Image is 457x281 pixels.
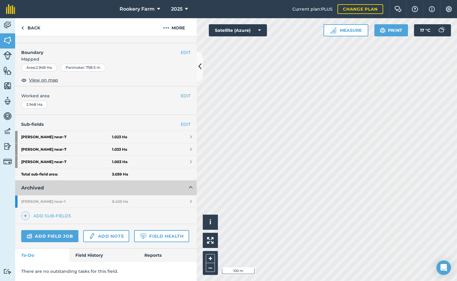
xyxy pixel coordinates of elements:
[61,64,106,72] div: Perimeter : 758.5 m
[420,24,430,36] span: 17 ° C
[436,260,451,275] div: Open Intercom Messenger
[3,96,12,105] img: svg+xml;base64,PD94bWwgdmVyc2lvbj0iMS4wIiBlbmNvZGluZz0idXRmLTgiPz4KPCEtLSBHZW5lcmF0b3I6IEFkb2JlIE...
[181,49,191,56] button: EDIT
[15,181,197,195] button: Archived
[374,24,408,36] button: Print
[21,64,57,72] div: Area : 2.948 Ha
[15,131,197,143] a: [PERSON_NAME] near-71.023 Ha
[15,249,69,262] a: To-Do
[15,56,197,62] span: Mapped
[181,92,191,99] button: EDIT
[21,101,48,109] div: 2.948 Ha
[3,51,12,60] img: svg+xml;base64,PD94bWwgdmVyc2lvbj0iMS4wIiBlbmNvZGluZz0idXRmLTgiPz4KPCEtLSBHZW5lcmF0b3I6IEFkb2JlIE...
[206,254,215,263] button: +
[21,76,27,84] img: svg+xml;base64,PHN2ZyB4bWxucz0iaHR0cDovL3d3dy53My5vcmcvMjAwMC9zdmciIHdpZHRoPSIxOCIgaGVpZ2h0PSIyNC...
[15,156,197,168] a: [PERSON_NAME] near-71.003 Ha
[21,76,58,84] button: View on map
[21,172,112,177] strong: Total sub-field area:
[3,66,12,75] img: svg+xml;base64,PHN2ZyB4bWxucz0iaHR0cDovL3d3dy53My5vcmcvMjAwMC9zdmciIHdpZHRoPSI1NiIgaGVpZ2h0PSI2MC...
[112,159,127,164] strong: 1.003 Ha
[138,249,197,262] a: Reports
[203,215,218,230] button: i
[394,6,402,12] img: Two speech bubbles overlapping with the left bubble in the forefront
[3,81,12,90] img: svg+xml;base64,PHN2ZyB4bWxucz0iaHR0cDovL3d3dy53My5vcmcvMjAwMC9zdmciIHdpZHRoPSI1NiIgaGVpZ2h0PSI2MC...
[15,18,46,36] a: Back
[3,142,12,151] img: svg+xml;base64,PD94bWwgdmVyc2lvbj0iMS4wIiBlbmNvZGluZz0idXRmLTgiPz4KPCEtLSBHZW5lcmF0b3I6IEFkb2JlIE...
[380,27,386,34] img: svg+xml;base64,PHN2ZyB4bWxucz0iaHR0cDovL3d3dy53My5vcmcvMjAwMC9zdmciIHdpZHRoPSIxOSIgaGVpZ2h0PSIyNC...
[134,230,189,242] a: Field Health
[15,121,197,128] h4: Sub-fields
[411,6,419,12] img: A question mark icon
[112,172,128,177] strong: 3.059 Ha
[324,24,368,36] button: Measure
[151,18,197,36] button: More
[27,232,32,240] img: svg+xml;base64,PD94bWwgdmVyc2lvbj0iMS4wIiBlbmNvZGluZz0idXRmLTgiPz4KPCEtLSBHZW5lcmF0b3I6IEFkb2JlIE...
[21,131,112,143] strong: [PERSON_NAME] near - 7
[3,21,12,30] img: svg+xml;base64,PD94bWwgdmVyc2lvbj0iMS4wIiBlbmNvZGluZz0idXRmLTgiPz4KPCEtLSBHZW5lcmF0b3I6IEFkb2JlIE...
[209,24,267,36] button: Satellite (Azure)
[209,218,211,226] span: i
[207,237,214,244] img: Four arrows, one pointing top left, one top right, one bottom right and the last bottom left
[414,24,451,36] button: 17 °C
[112,147,127,152] strong: 1.033 Ha
[3,269,12,274] img: svg+xml;base64,PD94bWwgdmVyc2lvbj0iMS4wIiBlbmNvZGluZz0idXRmLTgiPz4KPCEtLSBHZW5lcmF0b3I6IEFkb2JlIE...
[337,4,383,14] a: Change plan
[3,157,12,166] img: svg+xml;base64,PD94bWwgdmVyc2lvbj0iMS4wIiBlbmNvZGluZz0idXRmLTgiPz4KPCEtLSBHZW5lcmF0b3I6IEFkb2JlIE...
[163,24,169,32] img: svg+xml;base64,PHN2ZyB4bWxucz0iaHR0cDovL3d3dy53My5vcmcvMjAwMC9zdmciIHdpZHRoPSIyMCIgaGVpZ2h0PSIyNC...
[29,77,58,83] span: View on map
[89,232,95,240] img: svg+xml;base64,PD94bWwgdmVyc2lvbj0iMS4wIiBlbmNvZGluZz0idXRmLTgiPz4KPCEtLSBHZW5lcmF0b3I6IEFkb2JlIE...
[3,36,12,45] img: svg+xml;base64,PHN2ZyB4bWxucz0iaHR0cDovL3d3dy53My5vcmcvMjAwMC9zdmciIHdpZHRoPSI1NiIgaGVpZ2h0PSI2MC...
[3,112,12,121] img: svg+xml;base64,PD94bWwgdmVyc2lvbj0iMS4wIiBlbmNvZGluZz0idXRmLTgiPz4KPCEtLSBHZW5lcmF0b3I6IEFkb2JlIE...
[83,230,129,242] a: Add note
[435,24,447,36] img: svg+xml;base64,PD94bWwgdmVyc2lvbj0iMS4wIiBlbmNvZGluZz0idXRmLTgiPz4KPCEtLSBHZW5lcmF0b3I6IEFkb2JlIE...
[21,92,191,99] span: Worked area
[21,268,191,275] p: There are no outstanding tasks for this field.
[181,121,191,128] a: EDIT
[21,230,78,242] a: Add field job
[21,212,74,220] a: Add sub-fields
[15,196,197,208] a: [PERSON_NAME] near-10.425 Ha
[330,27,336,33] img: Ruler icon
[120,5,155,13] span: Rookery Farm
[171,5,182,13] span: 2025
[6,4,15,14] img: fieldmargin Logo
[69,249,138,262] a: Field History
[292,6,333,12] span: Current plan : PLUS
[23,212,28,219] img: svg+xml;base64,PHN2ZyB4bWxucz0iaHR0cDovL3d3dy53My5vcmcvMjAwMC9zdmciIHdpZHRoPSIxNCIgaGVpZ2h0PSIyNC...
[112,135,127,139] strong: 1.023 Ha
[21,156,112,168] strong: [PERSON_NAME] near - 7
[445,6,452,12] img: A cog icon
[15,43,181,56] h4: Boundary
[15,143,197,156] a: [PERSON_NAME] near-71.033 Ha
[21,196,112,208] strong: [PERSON_NAME] near - 1
[429,5,435,13] img: svg+xml;base64,PHN2ZyB4bWxucz0iaHR0cDovL3d3dy53My5vcmcvMjAwMC9zdmciIHdpZHRoPSIxNyIgaGVpZ2h0PSIxNy...
[206,263,215,272] button: –
[21,143,112,156] strong: [PERSON_NAME] near - 7
[3,127,12,136] img: svg+xml;base64,PD94bWwgdmVyc2lvbj0iMS4wIiBlbmNvZGluZz0idXRmLTgiPz4KPCEtLSBHZW5lcmF0b3I6IEFkb2JlIE...
[21,24,24,32] img: svg+xml;base64,PHN2ZyB4bWxucz0iaHR0cDovL3d3dy53My5vcmcvMjAwMC9zdmciIHdpZHRoPSI5IiBoZWlnaHQ9IjI0Ii...
[112,199,128,204] strong: 0.425 Ha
